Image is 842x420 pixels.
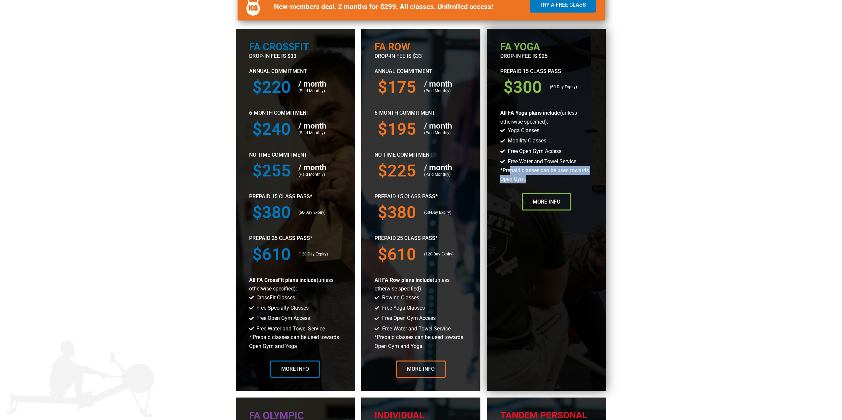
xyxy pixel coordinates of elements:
p: Prepaid 25 Class Pass* [375,234,467,243]
p: (unless otherwise specified): [375,276,467,293]
h3: $300 [504,79,543,95]
span: More Info [407,366,435,372]
p: Annual Commitment [375,67,467,76]
span: Free Water and Towel Service [255,325,325,333]
span: More Info [281,366,309,372]
span: Free Yoga Classes [380,304,425,312]
p: (Paid Monthly) [298,130,338,136]
h3: $380 [252,204,292,221]
p: (60-Day Expiry) [298,210,338,216]
p: (120-Day Expiry) [298,251,338,258]
p: drop-in fee is $25 [500,52,593,60]
span: Free Open Gym Access [380,314,436,323]
h3: $255 [252,163,292,179]
p: (Paid Monthly) [298,172,338,178]
h3: $610 [378,246,418,263]
b: All FA CrossFit plans include [249,277,317,283]
h5: / month [424,122,464,130]
p: (Paid Monthly) [298,88,338,95]
p: 6-Month Commitment [375,109,467,117]
p: drop-in fee is $33 [375,52,467,60]
b: New-members deal. 2 months for $299. All classes. Unlimited access! [274,3,493,11]
p: Prepaid 15 Class Pass* [375,192,467,201]
b: All FA Row plans include [375,277,433,283]
span: More Info [533,199,560,205]
p: Prepaid 15 Class Pass [500,67,593,76]
span: Free Open Gym Access [255,314,310,323]
h3: $240 [252,121,292,137]
h2: FA Yoga [500,42,593,52]
h3: $225 [378,163,418,179]
h2: FA Crossfit [249,42,342,52]
p: No Time Commitment [249,151,342,159]
h3: $380 [378,204,418,221]
p: drop-in fee is $33 [249,52,342,60]
p: (unless otherwise specified): [249,276,342,293]
p: (Paid Monthly) [424,88,464,95]
p: Prepaid 25 Class Pass* [249,234,342,243]
p: *Prepaid classes can be used towards Open Gym. [500,166,593,184]
span: Rowing Classes [380,293,419,302]
span: Try a Free Class [540,2,586,8]
h3: $195 [378,121,418,137]
h3: $220 [252,79,292,95]
h5: / month [298,122,338,130]
h5: / month [298,80,338,88]
span: Free Water and Towel Service [506,157,576,166]
span: CrossFit Classes [255,293,295,302]
b: All FA Yoga plans include [500,110,560,116]
a: More Info [270,361,320,378]
span: Free Water and Towel Service [380,325,451,333]
p: Prepaid 15 Class Pass* [249,192,342,201]
h2: FA ROW [375,42,467,52]
p: *Prepaid classes can be used towards Open Gym and Yoga. [375,333,467,351]
p: (Paid Monthly) [424,130,464,136]
h5: / month [424,164,464,172]
h5: / month [424,80,464,88]
h3: $610 [252,246,292,263]
span: Free Specialty Classes [255,304,309,312]
p: (Paid Monthly) [424,172,464,178]
span: Yoga Classes [506,126,539,135]
h3: $175 [378,79,418,95]
h5: / month [298,164,338,172]
p: (60-Day Expiry) [550,84,590,91]
a: More Info [396,361,446,378]
p: (120-Day Expiry) [424,251,464,258]
span: Mobility Classes [506,136,546,145]
p: Annual Commitment [249,67,342,76]
p: No Time Commitment [375,151,467,159]
p: 6-Month Commitment [249,109,342,117]
p: * Prepaid classes can be used towards Open Gym and Yoga [249,333,342,351]
p: (unless otherwise specified): [500,109,593,126]
a: More Info [522,193,571,210]
p: (60-Day Expiry) [424,210,464,216]
span: Free Open Gym Access [506,147,561,156]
